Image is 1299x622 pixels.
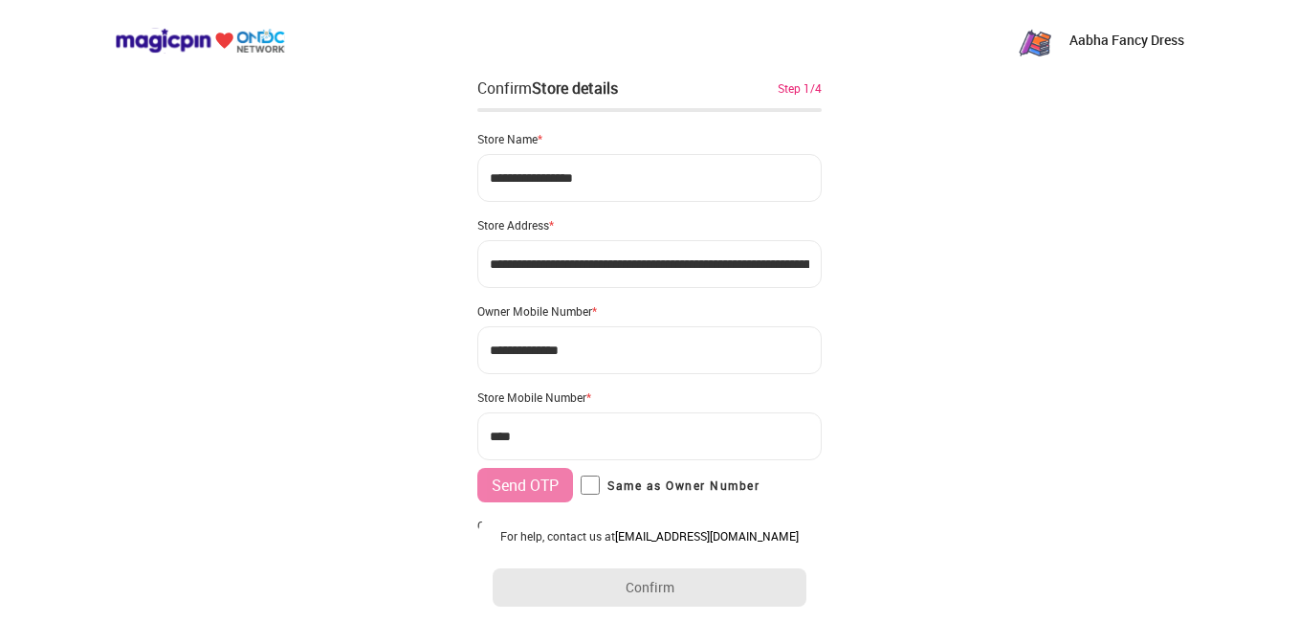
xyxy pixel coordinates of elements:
div: Step 1/4 [778,79,822,97]
div: Store Mobile Number [477,389,822,405]
input: Same as Owner Number [581,476,600,495]
div: Confirm [477,77,618,100]
img: ondc-logo-new-small.8a59708e.svg [115,28,285,54]
div: Store Address [477,217,822,233]
div: Owner Mobile Number [477,303,822,319]
div: Owner E-mail ID [477,518,822,533]
img: aeKIS7wAnf5kJ7IH6lLgQGJRtz-n1bVNysEH8ftgHibhN7B-Byxh5e7IAvqQewToxeFwmleQyZruIofqWD6hqrD1OhA [1016,21,1054,59]
div: Store Name [477,131,822,146]
a: [EMAIL_ADDRESS][DOMAIN_NAME] [615,528,799,544]
div: Store details [532,78,618,99]
button: Confirm [493,568,806,607]
label: Same as Owner Number [581,476,760,495]
div: For help, contact us at [493,528,806,544]
button: Send OTP [477,468,573,502]
p: Aabha Fancy Dress [1069,31,1184,50]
